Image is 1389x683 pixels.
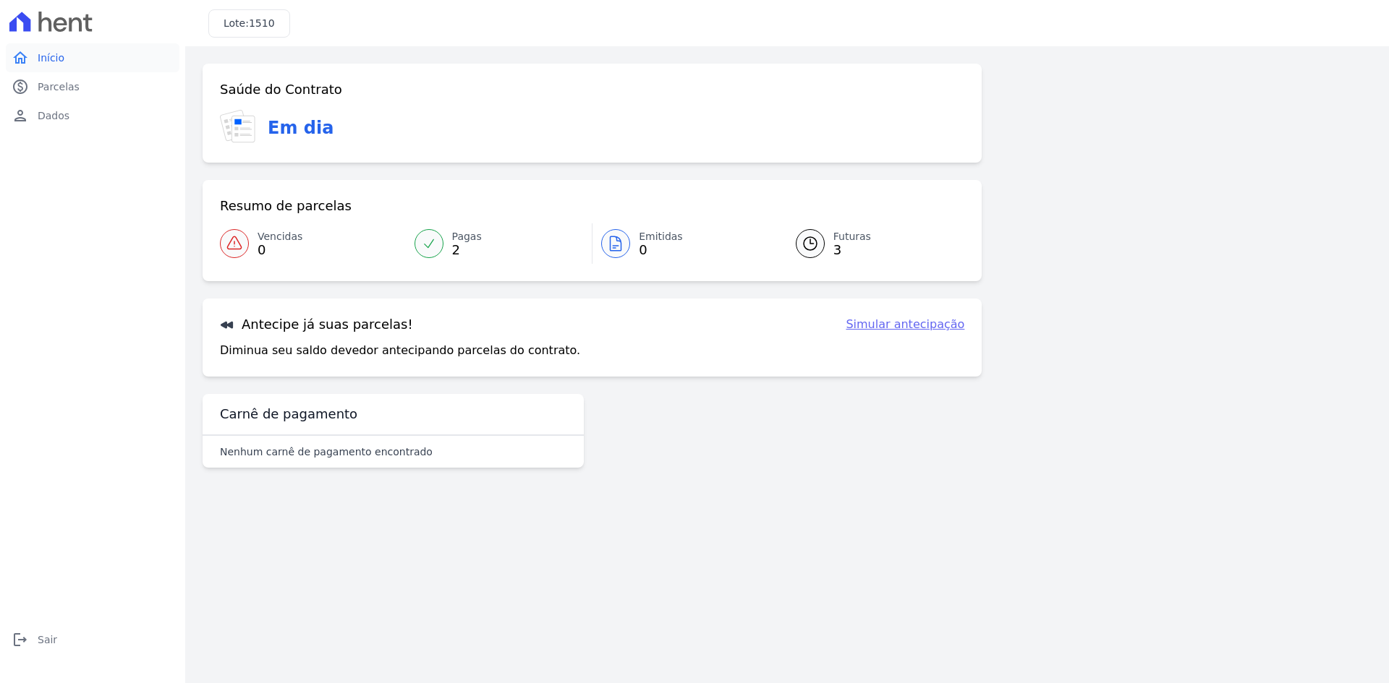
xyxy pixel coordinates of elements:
span: 3 [833,244,871,256]
i: logout [12,631,29,648]
p: Nenhum carnê de pagamento encontrado [220,444,433,459]
a: Simular antecipação [846,316,964,333]
a: logoutSair [6,625,179,654]
span: 0 [258,244,302,256]
h3: Lote: [224,16,275,31]
span: Dados [38,108,69,123]
a: Emitidas 0 [592,223,778,264]
h3: Carnê de pagamento [220,405,357,423]
span: Início [38,51,64,65]
h3: Saúde do Contrato [220,81,342,98]
span: Pagas [452,229,482,244]
span: 1510 [249,17,275,29]
a: paidParcelas [6,72,179,101]
h3: Em dia [268,115,334,141]
span: Vencidas [258,229,302,244]
a: Vencidas 0 [220,223,406,264]
span: Parcelas [38,80,80,94]
span: 2 [452,244,482,256]
i: home [12,49,29,66]
h3: Antecipe já suas parcelas! [220,316,413,333]
i: paid [12,78,29,95]
span: 0 [639,244,683,256]
a: personDados [6,101,179,130]
a: homeInício [6,43,179,72]
span: Sair [38,632,57,647]
i: person [12,107,29,124]
p: Diminua seu saldo devedor antecipando parcelas do contrato. [220,342,580,359]
a: Futuras 3 [778,223,965,264]
h3: Resumo de parcelas [220,197,352,215]
span: Emitidas [639,229,683,244]
span: Futuras [833,229,871,244]
a: Pagas 2 [406,223,592,264]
